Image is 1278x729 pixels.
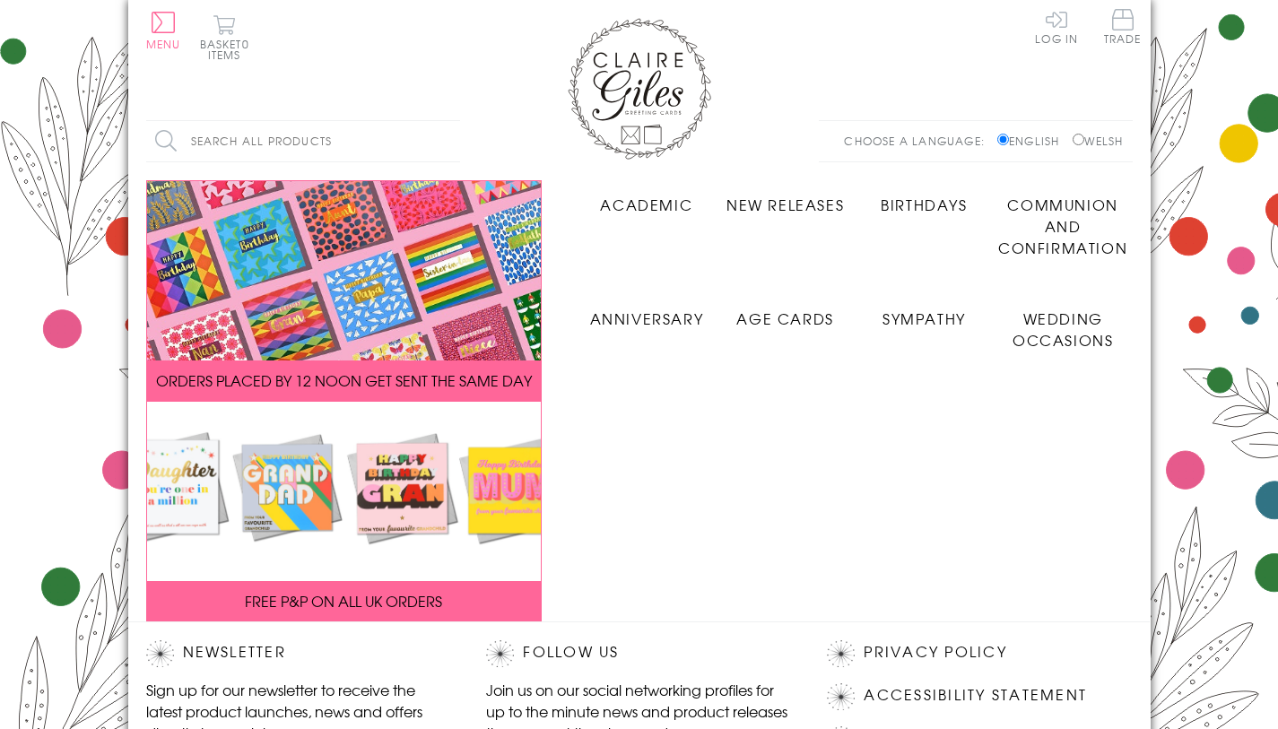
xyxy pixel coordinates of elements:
a: Trade [1104,9,1142,48]
a: Log In [1035,9,1078,44]
span: FREE P&P ON ALL UK ORDERS [245,590,442,612]
span: Trade [1104,9,1142,44]
a: New Releases [716,180,855,215]
a: Accessibility Statement [864,683,1087,707]
span: Wedding Occasions [1013,308,1113,351]
button: Basket0 items [200,14,249,60]
a: Sympathy [855,294,994,329]
span: Anniversary [590,308,704,329]
a: Privacy Policy [864,640,1006,664]
span: Communion and Confirmation [998,194,1127,258]
a: Academic [578,180,717,215]
span: New Releases [726,194,844,215]
input: Welsh [1073,134,1084,145]
a: Age Cards [716,294,855,329]
label: English [997,133,1068,149]
img: Claire Giles Greetings Cards [568,18,711,160]
input: English [997,134,1009,145]
span: Sympathy [882,308,966,329]
label: Welsh [1073,133,1124,149]
h2: Follow Us [486,640,791,667]
span: 0 items [208,36,249,63]
h2: Newsletter [146,640,451,667]
input: Search [442,121,460,161]
span: Menu [146,36,181,52]
p: Choose a language: [844,133,994,149]
a: Birthdays [855,180,994,215]
input: Search all products [146,121,460,161]
span: Age Cards [736,308,833,329]
span: Academic [600,194,692,215]
span: ORDERS PLACED BY 12 NOON GET SENT THE SAME DAY [156,369,532,391]
button: Menu [146,12,181,49]
a: Wedding Occasions [994,294,1133,351]
a: Communion and Confirmation [994,180,1133,258]
a: Anniversary [578,294,717,329]
span: Birthdays [881,194,967,215]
